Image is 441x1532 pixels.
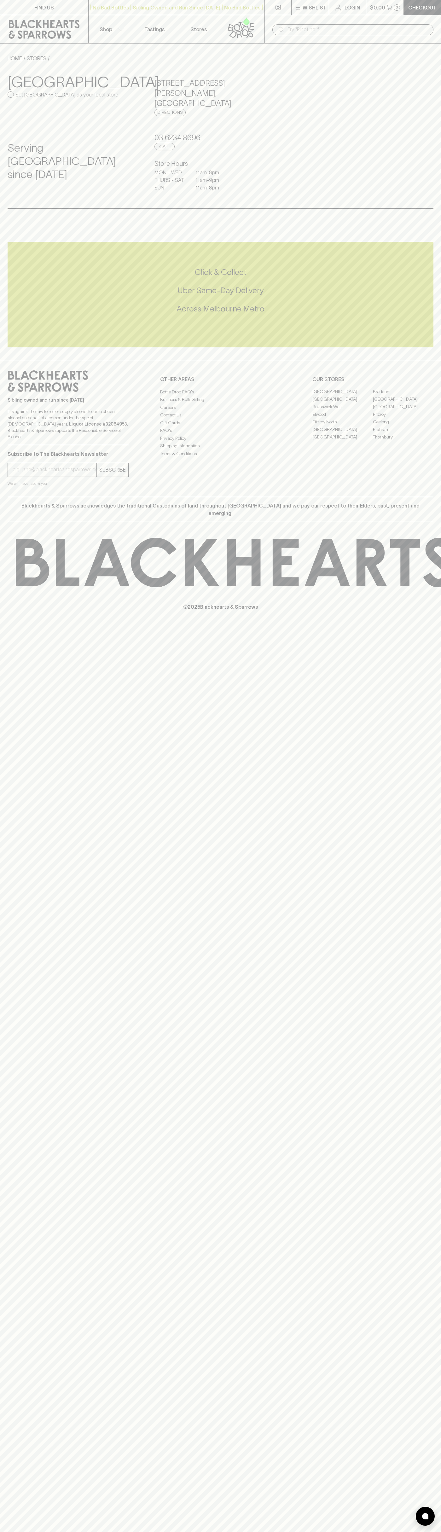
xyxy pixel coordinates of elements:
p: Set [GEOGRAPHIC_DATA] as your local store [15,91,118,98]
h5: Click & Collect [8,267,433,277]
p: OUR STORES [312,375,433,383]
a: Privacy Policy [160,434,281,442]
a: Directions [154,109,186,116]
a: Tastings [132,15,177,43]
p: Subscribe to The Blackhearts Newsletter [8,450,129,458]
a: Elwood [312,411,373,418]
h3: [GEOGRAPHIC_DATA] [8,73,139,91]
a: Gift Cards [160,419,281,427]
input: Try "Pinot noir" [287,25,428,35]
p: We will never spam you [8,480,129,487]
p: Checkout [408,4,437,11]
a: [GEOGRAPHIC_DATA] [312,433,373,441]
p: It is against the law to sell or supply alcohol to, or to obtain alcohol on behalf of a person un... [8,408,129,440]
p: Tastings [144,26,165,33]
strong: Liquor License #32064953 [69,421,127,427]
p: SUN [154,184,186,191]
a: Thornbury [373,433,433,441]
a: [GEOGRAPHIC_DATA] [373,396,433,403]
p: SUBSCRIBE [99,466,126,473]
h4: Serving [GEOGRAPHIC_DATA] since [DATE] [8,142,139,181]
p: Sibling owned and run since [DATE] [8,397,129,403]
p: 11am - 9pm [195,176,227,184]
p: Blackhearts & Sparrows acknowledges the traditional Custodians of land throughout [GEOGRAPHIC_DAT... [12,502,429,517]
h5: [STREET_ADDRESS][PERSON_NAME] , [GEOGRAPHIC_DATA] [154,78,286,108]
h5: Uber Same-Day Delivery [8,285,433,296]
a: Braddon [373,388,433,396]
p: 0 [396,6,398,9]
div: Call to action block [8,242,433,347]
p: Shop [100,26,112,33]
h5: Across Melbourne Metro [8,304,433,314]
p: OTHER AREAS [160,375,281,383]
p: $0.00 [370,4,385,11]
p: 11am - 8pm [195,169,227,176]
a: Business & Bulk Gifting [160,396,281,403]
a: STORES [27,55,46,61]
img: bubble-icon [422,1513,428,1519]
p: THURS - SAT [154,176,186,184]
p: 11am - 8pm [195,184,227,191]
a: Shipping Information [160,442,281,450]
a: Contact Us [160,411,281,419]
a: HOME [8,55,22,61]
button: SUBSCRIBE [97,463,128,477]
p: Wishlist [303,4,327,11]
a: Brunswick West [312,403,373,411]
p: MON - WED [154,169,186,176]
p: Login [345,4,360,11]
a: FAQ's [160,427,281,434]
a: Call [154,143,175,150]
a: [GEOGRAPHIC_DATA] [312,388,373,396]
button: Shop [89,15,133,43]
a: Geelong [373,418,433,426]
a: Fitzroy North [312,418,373,426]
a: [GEOGRAPHIC_DATA] [373,403,433,411]
a: [GEOGRAPHIC_DATA] [312,396,373,403]
h5: 03 6234 8696 [154,133,286,143]
input: e.g. jane@blackheartsandsparrows.com.au [13,465,96,475]
h6: Store Hours [154,159,286,169]
a: Careers [160,403,281,411]
a: Terms & Conditions [160,450,281,457]
a: Bottle Drop FAQ's [160,388,281,396]
a: Prahran [373,426,433,433]
p: FIND US [34,4,54,11]
a: Fitzroy [373,411,433,418]
a: Stores [177,15,221,43]
a: [GEOGRAPHIC_DATA] [312,426,373,433]
p: Stores [190,26,207,33]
